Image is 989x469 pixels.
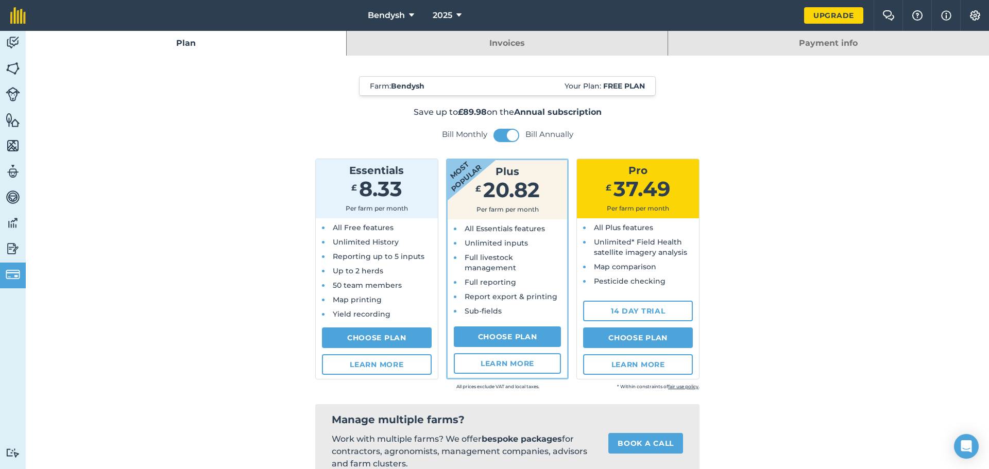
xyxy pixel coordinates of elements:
label: Bill Annually [525,129,573,140]
span: Essentials [349,164,404,177]
span: Unlimited inputs [465,238,528,248]
span: 50 team members [333,281,402,290]
a: Book a call [608,433,683,454]
span: Per farm per month [476,205,539,213]
a: Upgrade [804,7,863,24]
strong: bespoke packages [482,434,562,444]
img: svg+xml;base64,PD94bWwgdmVyc2lvbj0iMS4wIiBlbmNvZGluZz0idXRmLTgiPz4KPCEtLSBHZW5lcmF0b3I6IEFkb2JlIE... [6,267,20,282]
img: svg+xml;base64,PD94bWwgdmVyc2lvbj0iMS4wIiBlbmNvZGluZz0idXRmLTgiPz4KPCEtLSBHZW5lcmF0b3I6IEFkb2JlIE... [6,87,20,101]
span: Reporting up to 5 inputs [333,252,424,261]
span: Unlimited* Field Health satellite imagery analysis [594,237,687,257]
span: Unlimited History [333,237,399,247]
img: svg+xml;base64,PD94bWwgdmVyc2lvbj0iMS4wIiBlbmNvZGluZz0idXRmLTgiPz4KPCEtLSBHZW5lcmF0b3I6IEFkb2JlIE... [6,189,20,205]
span: Map printing [333,295,382,304]
img: A question mark icon [911,10,924,21]
span: Pesticide checking [594,276,666,286]
a: Choose Plan [454,326,561,347]
a: Learn more [454,353,561,374]
a: Choose Plan [583,327,693,348]
p: Save up to on the [245,106,770,118]
a: 14 day trial [583,301,693,321]
span: Your Plan: [565,81,645,91]
span: 20.82 [483,177,540,202]
img: svg+xml;base64,PD94bWwgdmVyc2lvbj0iMS4wIiBlbmNvZGluZz0idXRmLTgiPz4KPCEtLSBHZW5lcmF0b3I6IEFkb2JlIE... [6,35,20,50]
img: svg+xml;base64,PHN2ZyB4bWxucz0iaHR0cDovL3d3dy53My5vcmcvMjAwMC9zdmciIHdpZHRoPSIxNyIgaGVpZ2h0PSIxNy... [941,9,951,22]
img: A cog icon [969,10,981,21]
span: £ [351,183,357,193]
strong: Free plan [603,81,645,91]
span: Farm : [370,81,424,91]
a: Learn more [583,354,693,375]
a: Payment info [668,31,989,56]
img: svg+xml;base64,PD94bWwgdmVyc2lvbj0iMS4wIiBlbmNvZGluZz0idXRmLTgiPz4KPCEtLSBHZW5lcmF0b3I6IEFkb2JlIE... [6,215,20,231]
img: svg+xml;base64,PD94bWwgdmVyc2lvbj0iMS4wIiBlbmNvZGluZz0idXRmLTgiPz4KPCEtLSBHZW5lcmF0b3I6IEFkb2JlIE... [6,164,20,179]
span: 8.33 [359,176,402,201]
a: Learn more [322,354,432,375]
small: All prices exclude VAT and local taxes. [379,381,539,392]
small: * Within constraints of . [539,381,700,392]
a: Choose Plan [322,327,432,348]
a: Plan [26,31,346,56]
span: Yield recording [333,309,390,319]
span: All Essentials features [465,224,545,233]
span: All Plus features [594,223,653,232]
span: Report export & printing [465,292,557,301]
span: All Free features [333,223,394,232]
span: Per farm per month [346,204,408,212]
label: Bill Monthly [442,129,487,140]
img: svg+xml;base64,PD94bWwgdmVyc2lvbj0iMS4wIiBlbmNvZGluZz0idXRmLTgiPz4KPCEtLSBHZW5lcmF0b3I6IEFkb2JlIE... [6,448,20,458]
span: £ [606,183,611,193]
span: 37.49 [613,176,670,201]
img: svg+xml;base64,PHN2ZyB4bWxucz0iaHR0cDovL3d3dy53My5vcmcvMjAwMC9zdmciIHdpZHRoPSI1NiIgaGVpZ2h0PSI2MC... [6,61,20,76]
span: Map comparison [594,262,656,271]
span: Per farm per month [607,204,669,212]
span: Bendysh [368,9,405,22]
img: fieldmargin Logo [10,7,26,24]
span: Full reporting [465,277,516,287]
strong: Most popular [417,130,501,209]
h2: Manage multiple farms? [332,412,683,427]
span: Full livestock management [465,253,516,272]
img: svg+xml;base64,PD94bWwgdmVyc2lvbj0iMS4wIiBlbmNvZGluZz0idXRmLTgiPz4KPCEtLSBHZW5lcmF0b3I6IEFkb2JlIE... [6,241,20,256]
span: 2025 [433,9,452,22]
span: £ [475,184,481,194]
img: Two speech bubbles overlapping with the left bubble in the forefront [882,10,895,21]
strong: Bendysh [391,81,424,91]
span: Pro [628,164,647,177]
span: Up to 2 herds [333,266,383,275]
a: Invoices [347,31,667,56]
img: svg+xml;base64,PHN2ZyB4bWxucz0iaHR0cDovL3d3dy53My5vcmcvMjAwMC9zdmciIHdpZHRoPSI1NiIgaGVpZ2h0PSI2MC... [6,112,20,128]
span: Plus [496,165,519,178]
strong: Annual subscription [514,107,602,117]
span: Sub-fields [465,306,502,316]
strong: £89.98 [458,107,487,117]
a: fair use policy [668,384,698,389]
img: svg+xml;base64,PHN2ZyB4bWxucz0iaHR0cDovL3d3dy53My5vcmcvMjAwMC9zdmciIHdpZHRoPSI1NiIgaGVpZ2h0PSI2MC... [6,138,20,153]
div: Open Intercom Messenger [954,434,979,459]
